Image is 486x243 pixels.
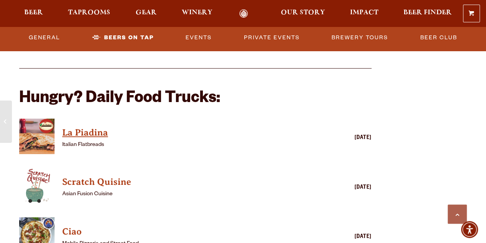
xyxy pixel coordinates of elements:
[241,29,303,47] a: Private Events
[276,9,330,18] a: Our Story
[182,10,212,16] span: Winery
[461,221,478,238] div: Accessibility Menu
[131,9,162,18] a: Gear
[89,29,157,47] a: Beers on Tap
[19,168,55,203] img: thumbnail food truck
[19,119,55,154] img: thumbnail food truck
[19,9,48,18] a: Beer
[62,190,306,199] p: Asian Fusion Cuisine
[136,10,157,16] span: Gear
[182,29,215,47] a: Events
[19,90,372,109] h2: Hungry? Daily Food Trucks:
[229,9,258,18] a: Odell Home
[62,141,306,150] p: Italian Flatbreads
[328,29,391,47] a: Brewery Tours
[62,125,306,141] a: View La Piadina details (opens in a new window)
[26,29,63,47] a: General
[62,127,306,139] h4: La Piadina
[62,224,306,240] a: View Ciao details (opens in a new window)
[19,168,55,208] a: View Scratch Quisine details (opens in a new window)
[281,10,325,16] span: Our Story
[398,9,457,18] a: Beer Finder
[62,176,306,188] h4: Scratch Quisine
[448,204,467,224] a: Scroll to top
[19,119,55,158] a: View La Piadina details (opens in a new window)
[177,9,217,18] a: Winery
[417,29,460,47] a: Beer Club
[62,226,306,238] h4: Ciao
[310,183,372,193] div: [DATE]
[310,134,372,143] div: [DATE]
[345,9,383,18] a: Impact
[63,9,115,18] a: Taprooms
[310,233,372,242] div: [DATE]
[403,10,452,16] span: Beer Finder
[350,10,378,16] span: Impact
[68,10,110,16] span: Taprooms
[24,10,43,16] span: Beer
[62,174,306,190] a: View Scratch Quisine details (opens in a new window)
